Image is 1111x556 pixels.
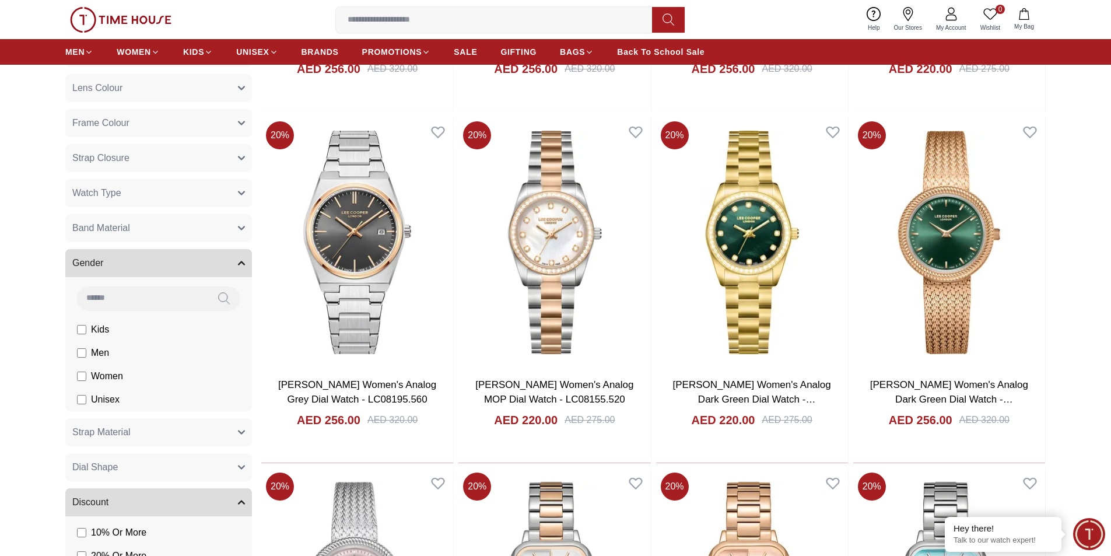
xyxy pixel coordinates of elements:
div: AED 320.00 [367,62,418,76]
span: Watch Type [72,186,121,200]
button: Dial Shape [65,453,252,481]
a: BAGS [560,41,594,62]
span: 20 % [661,121,689,149]
a: [PERSON_NAME] Women's Analog Dark Green Dial Watch - LC08155.170 [672,379,830,420]
span: PROMOTIONS [362,46,422,58]
button: Watch Type [65,179,252,207]
span: MEN [65,46,85,58]
div: AED 275.00 [762,413,812,427]
span: BAGS [560,46,585,58]
a: MEN [65,41,93,62]
span: Frame Colour [72,116,129,130]
span: 20 % [858,473,886,501]
div: AED 320.00 [565,62,615,76]
a: [PERSON_NAME] Women's Analog Grey Dial Watch - LC08195.560 [278,379,436,405]
img: Lee Cooper Women's Analog Dark Green Dial Watch - LC08155.170 [656,117,848,368]
h4: AED 256.00 [692,61,755,77]
span: UNISEX [236,46,269,58]
h4: AED 220.00 [889,61,952,77]
img: Lee Cooper Women's Analog Dark Green Dial Watch - LC08136.470 [853,117,1045,368]
a: GIFTING [500,41,537,62]
input: Men [77,348,86,358]
span: Band Material [72,221,130,235]
span: Lens Colour [72,81,122,95]
button: Strap Material [65,418,252,446]
span: Women [91,369,123,383]
div: AED 320.00 [367,413,418,427]
a: [PERSON_NAME] Women's Analog MOP Dial Watch - LC08155.520 [475,379,633,405]
a: WOMEN [117,41,160,62]
a: PROMOTIONS [362,41,431,62]
span: Strap Closure [72,151,129,165]
span: Our Stores [889,23,927,32]
div: Chat Widget [1073,518,1105,550]
span: 0 [996,5,1005,14]
span: Kids [91,323,109,337]
span: My Bag [1010,22,1039,31]
a: Back To School Sale [617,41,705,62]
button: Gender [65,249,252,277]
span: Unisex [91,393,120,407]
h4: AED 256.00 [297,61,360,77]
input: Unisex [77,395,86,404]
img: Lee Cooper Women's Analog Grey Dial Watch - LC08195.560 [261,117,453,368]
span: 20 % [463,473,491,501]
span: Wishlist [976,23,1005,32]
div: AED 275.00 [959,62,1010,76]
span: KIDS [183,46,204,58]
span: Strap Material [72,425,131,439]
span: Men [91,346,109,360]
a: [PERSON_NAME] Women's Analog Dark Green Dial Watch - LC08136.470 [870,379,1028,420]
span: WOMEN [117,46,151,58]
span: SALE [454,46,477,58]
a: BRANDS [302,41,339,62]
span: Dial Shape [72,460,118,474]
span: 10 % Or More [91,526,146,540]
h4: AED 256.00 [889,412,952,428]
button: Band Material [65,214,252,242]
span: Gender [72,256,103,270]
a: KIDS [183,41,213,62]
span: 20 % [463,121,491,149]
span: 20 % [858,121,886,149]
button: Frame Colour [65,109,252,137]
h4: AED 256.00 [297,412,360,428]
p: Talk to our watch expert! [954,536,1053,545]
div: AED 320.00 [959,413,1010,427]
a: Help [861,5,887,34]
div: AED 275.00 [565,413,615,427]
img: Lee Cooper Women's Analog MOP Dial Watch - LC08155.520 [458,117,650,368]
span: Back To School Sale [617,46,705,58]
div: AED 320.00 [762,62,812,76]
h4: AED 220.00 [692,412,755,428]
a: 0Wishlist [973,5,1007,34]
input: Women [77,372,86,381]
input: Kids [77,325,86,334]
img: ... [70,7,171,33]
span: GIFTING [500,46,537,58]
span: 20 % [661,473,689,501]
h4: AED 256.00 [494,61,558,77]
span: My Account [931,23,971,32]
button: My Bag [1007,6,1041,33]
button: Lens Colour [65,74,252,102]
span: BRANDS [302,46,339,58]
h4: AED 220.00 [494,412,558,428]
span: Discount [72,495,108,509]
span: Help [863,23,885,32]
div: Hey there! [954,523,1053,534]
span: 20 % [266,121,294,149]
span: 20 % [266,473,294,501]
a: Our Stores [887,5,929,34]
input: 10% Or More [77,528,86,537]
a: SALE [454,41,477,62]
button: Discount [65,488,252,516]
a: UNISEX [236,41,278,62]
button: Strap Closure [65,144,252,172]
